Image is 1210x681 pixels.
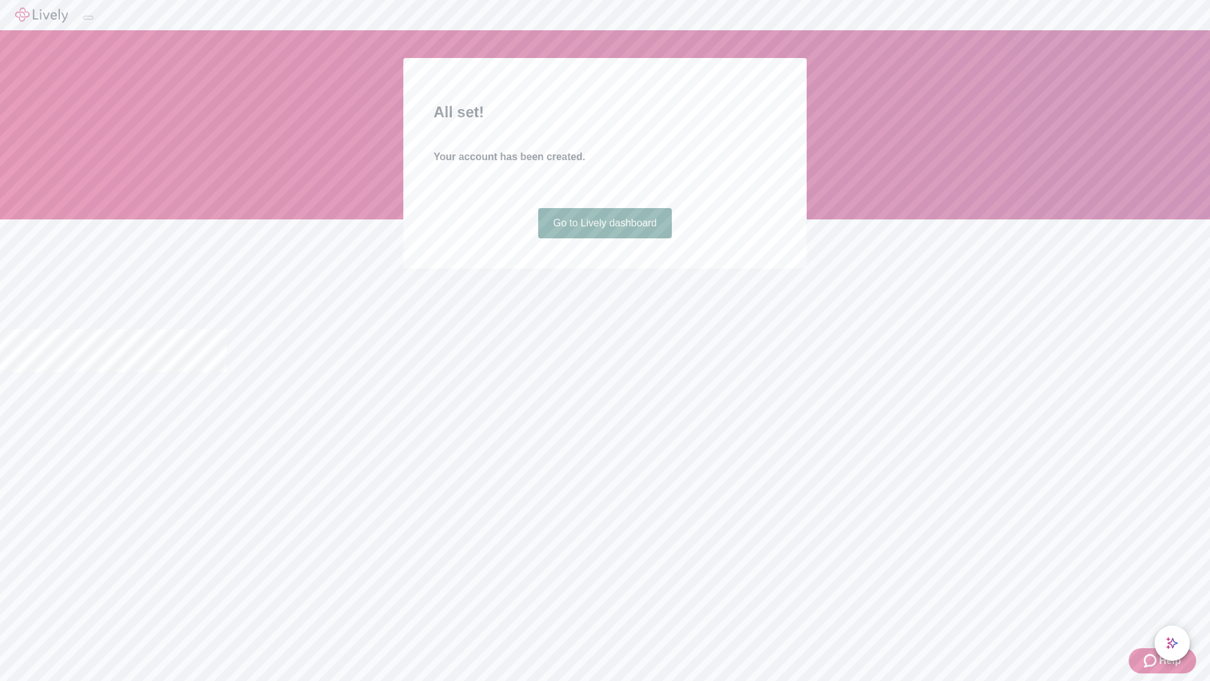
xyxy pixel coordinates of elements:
[538,208,672,238] a: Go to Lively dashboard
[83,16,93,20] button: Log out
[1155,626,1190,661] button: chat
[15,8,68,23] img: Lively
[434,101,776,124] h2: All set!
[1144,653,1159,668] svg: Zendesk support icon
[1129,648,1196,673] button: Zendesk support iconHelp
[1159,653,1181,668] span: Help
[1166,637,1178,649] svg: Lively AI Assistant
[434,149,776,165] h4: Your account has been created.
